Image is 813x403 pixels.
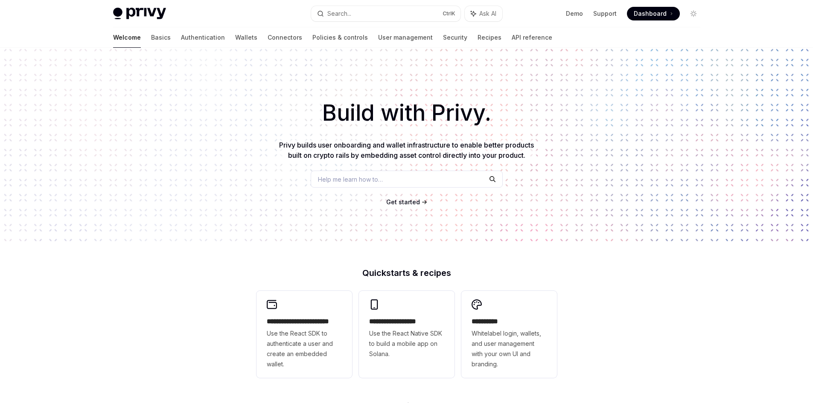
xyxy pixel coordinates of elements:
[327,9,351,19] div: Search...
[634,9,667,18] span: Dashboard
[318,175,383,184] span: Help me learn how to…
[593,9,617,18] a: Support
[14,96,799,130] h1: Build with Privy.
[359,291,455,378] a: **** **** **** ***Use the React Native SDK to build a mobile app on Solana.
[378,27,433,48] a: User management
[465,6,502,21] button: Ask AI
[443,10,455,17] span: Ctrl K
[181,27,225,48] a: Authentication
[386,198,420,206] a: Get started
[267,328,342,369] span: Use the React SDK to authenticate a user and create an embedded wallet.
[256,269,557,277] h2: Quickstarts & recipes
[268,27,302,48] a: Connectors
[369,328,444,359] span: Use the React Native SDK to build a mobile app on Solana.
[113,27,141,48] a: Welcome
[386,198,420,206] span: Get started
[478,27,501,48] a: Recipes
[312,27,368,48] a: Policies & controls
[627,7,680,20] a: Dashboard
[687,7,700,20] button: Toggle dark mode
[472,328,547,369] span: Whitelabel login, wallets, and user management with your own UI and branding.
[512,27,552,48] a: API reference
[443,27,467,48] a: Security
[479,9,496,18] span: Ask AI
[235,27,257,48] a: Wallets
[113,8,166,20] img: light logo
[151,27,171,48] a: Basics
[311,6,460,21] button: Search...CtrlK
[279,141,534,159] span: Privy builds user onboarding and wallet infrastructure to enable better products built on crypto ...
[566,9,583,18] a: Demo
[461,291,557,378] a: **** *****Whitelabel login, wallets, and user management with your own UI and branding.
